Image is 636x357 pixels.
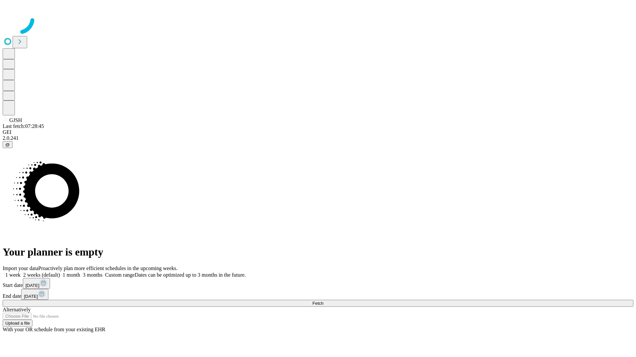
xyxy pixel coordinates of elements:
[24,294,38,299] span: [DATE]
[83,272,102,278] span: 3 months
[3,265,38,271] span: Import your data
[3,278,633,289] div: Start date
[312,301,323,306] span: Fetch
[105,272,134,278] span: Custom range
[23,272,60,278] span: 2 weeks (default)
[3,129,633,135] div: GEI
[135,272,246,278] span: Dates can be optimized up to 3 months in the future.
[3,327,105,332] span: With your OR schedule from your existing EHR
[3,289,633,300] div: End date
[26,283,39,288] span: [DATE]
[5,272,21,278] span: 1 week
[21,289,48,300] button: [DATE]
[5,142,10,147] span: @
[63,272,80,278] span: 1 month
[3,300,633,307] button: Fetch
[3,123,44,129] span: Last fetch: 07:28:45
[3,135,633,141] div: 2.0.241
[3,246,633,258] h1: Your planner is empty
[9,117,22,123] span: GJSH
[3,307,30,312] span: Alternatively
[3,141,13,148] button: @
[3,320,32,327] button: Upload a file
[23,278,50,289] button: [DATE]
[38,265,178,271] span: Proactively plan more efficient schedules in the upcoming weeks.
